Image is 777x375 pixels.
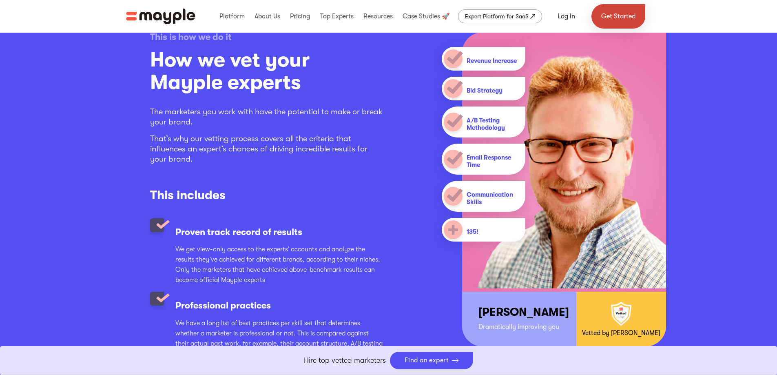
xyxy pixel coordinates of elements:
h3: Communication Skills [467,191,520,206]
h3: Email Response Time [467,154,520,169]
a: Expert Platform for SaaS [458,9,542,23]
p: We get view-only access to the experts’ accounts and analyze the results they’ve achieved for dif... [175,244,383,285]
p: This is how we do it [150,32,383,42]
h3: Bid Strategy [467,87,503,94]
iframe: Chat Widget [630,280,777,375]
div: Dramatically improving you [478,322,569,332]
p: Hire top vetted marketers [304,355,386,366]
div: About Us [252,3,282,29]
a: Log In [548,7,585,26]
a: home [126,9,195,24]
p: The marketers you work with have the potential to make or break your brand. [150,107,383,127]
h3: Professional practices [175,300,383,312]
h3: Proven track record of results [175,226,383,238]
h3: Revenue Increase [467,57,517,64]
div: Top Experts [318,3,356,29]
a: Get Started [591,4,645,29]
div: Platform [217,3,247,29]
h2: How we vet your Mayple experts [150,49,383,93]
p: That’s why our vetting process covers all the criteria that influences an expert’s chances of dri... [150,133,383,164]
h3: 135! [467,228,478,235]
img: Mayple logo [126,9,195,24]
div: Find an expert [405,357,449,364]
div: Vetted by [PERSON_NAME] [582,328,660,338]
h2: [PERSON_NAME] [478,306,569,319]
p: We have a long list of best practices per skill set that determines whether a marketer is profess... [175,318,383,359]
p: This includes [150,189,383,202]
div: Expert Platform for SaaS [465,11,529,21]
h3: A/B Testing Methodology [467,117,520,131]
div: Pricing [288,3,312,29]
div: Resources [361,3,395,29]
